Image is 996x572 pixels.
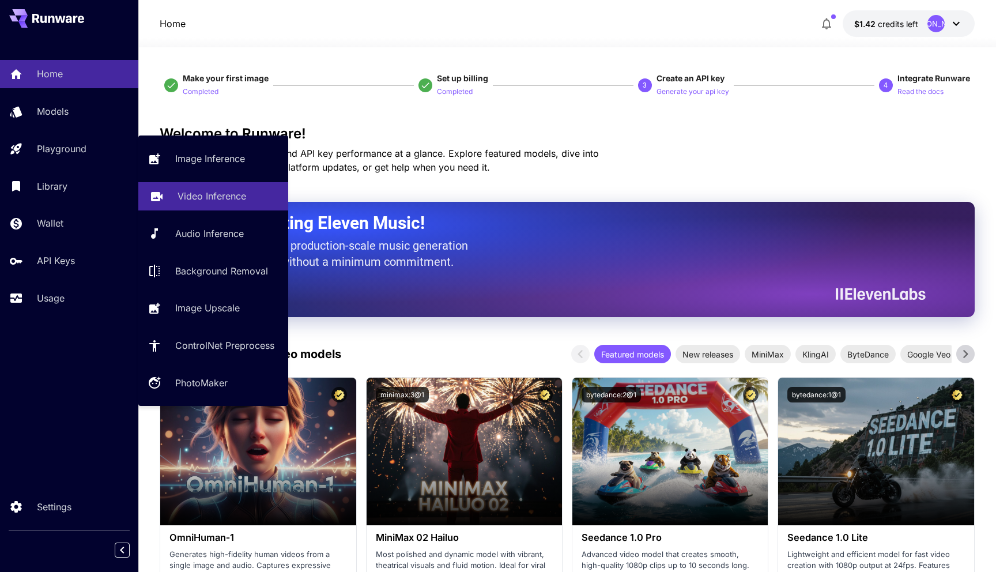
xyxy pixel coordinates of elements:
[175,264,268,278] p: Background Removal
[843,10,975,37] button: $1.41786
[188,238,477,270] p: The only way to get production-scale music generation from Eleven Labs without a minimum commitment.
[160,17,186,31] nav: breadcrumb
[745,348,791,360] span: MiniMax
[878,19,918,29] span: credits left
[115,543,130,558] button: Collapse sidebar
[175,301,240,315] p: Image Upscale
[367,378,562,525] img: alt
[138,220,288,248] a: Audio Inference
[437,86,473,97] p: Completed
[787,532,964,543] h3: Seedance 1.0 Lite
[376,387,429,402] button: minimax:3@1
[900,348,957,360] span: Google Veo
[183,86,218,97] p: Completed
[175,152,245,165] p: Image Inference
[138,294,288,322] a: Image Upscale
[949,387,965,402] button: Certified Model – Vetted for best performance and includes a commercial license.
[175,338,274,352] p: ControlNet Preprocess
[854,19,878,29] span: $1.42
[572,378,768,525] img: alt
[169,532,346,543] h3: OmniHuman‑1
[927,15,945,32] div: [PERSON_NAME]
[123,540,138,560] div: Collapse sidebar
[676,348,740,360] span: New releases
[160,17,186,31] p: Home
[657,73,725,83] span: Create an API key
[138,257,288,285] a: Background Removal
[854,18,918,30] div: $1.41786
[188,212,917,234] h2: Now Supporting Eleven Music!
[37,254,75,268] p: API Keys
[643,80,647,91] p: 3
[840,348,896,360] span: ByteDance
[37,142,86,156] p: Playground
[897,73,970,83] span: Integrate Runware
[437,73,488,83] span: Set up billing
[795,348,836,360] span: KlingAI
[175,227,244,240] p: Audio Inference
[175,376,228,390] p: PhotoMaker
[743,387,759,402] button: Certified Model – Vetted for best performance and includes a commercial license.
[778,378,974,525] img: alt
[37,291,65,305] p: Usage
[37,179,67,193] p: Library
[37,104,69,118] p: Models
[160,378,356,525] img: alt
[657,86,729,97] p: Generate your api key
[582,532,759,543] h3: Seedance 1.0 Pro
[376,532,553,543] h3: MiniMax 02 Hailuo
[884,80,888,91] p: 4
[138,332,288,360] a: ControlNet Preprocess
[160,126,975,142] h3: Welcome to Runware!
[160,148,599,173] span: Check out your usage stats and API key performance at a glance. Explore featured models, dive int...
[138,145,288,173] a: Image Inference
[138,182,288,210] a: Video Inference
[37,500,71,514] p: Settings
[594,348,671,360] span: Featured models
[37,216,63,230] p: Wallet
[787,387,846,402] button: bytedance:1@1
[582,387,641,402] button: bytedance:2@1
[138,369,288,397] a: PhotoMaker
[897,86,944,97] p: Read the docs
[178,189,246,203] p: Video Inference
[537,387,553,402] button: Certified Model – Vetted for best performance and includes a commercial license.
[183,73,269,83] span: Make your first image
[331,387,347,402] button: Certified Model – Vetted for best performance and includes a commercial license.
[37,67,63,81] p: Home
